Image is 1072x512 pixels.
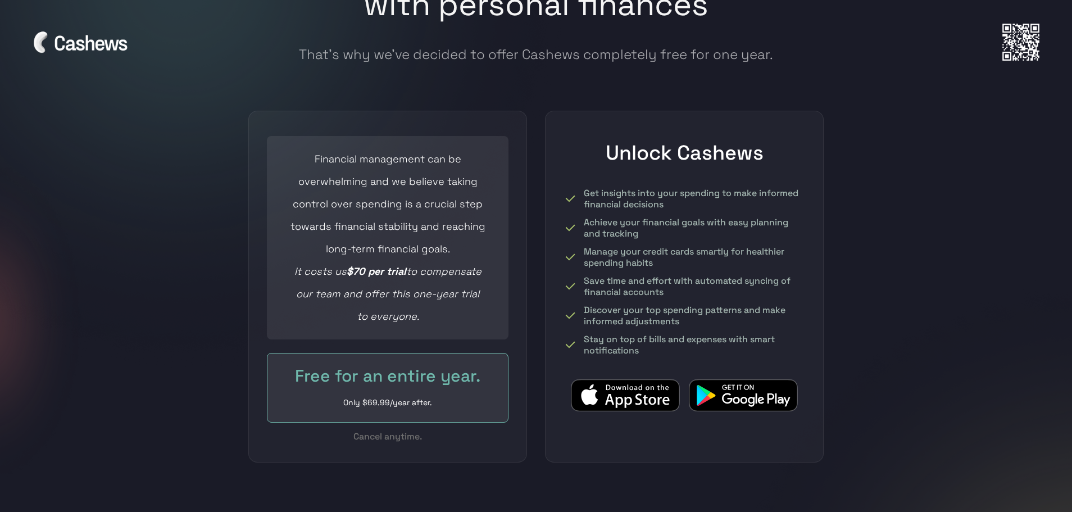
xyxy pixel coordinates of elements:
[290,365,485,387] div: Free for an entire year.
[584,246,805,269] div: Manage your credit cards smartly for healthier spending habits
[296,265,482,323] em: to compensate our team and offer this one-year trial to everyone.
[290,148,485,328] div: Financial management can be overwhelming and we believe taking control over spending is a crucial...
[584,188,805,210] div: Get insights into your spending to make informed financial decisions
[584,217,805,239] div: Achieve your financial goals with easy planning and tracking
[584,275,805,298] div: Save time and effort with automated syncing of financial accounts
[347,265,406,278] em: $70 per trial
[267,429,508,444] div: Cancel anytime.
[290,394,485,411] div: Only $69.99/year after.
[564,141,805,165] h1: Unlock Cashews
[294,265,347,278] em: It costs us
[584,334,805,356] div: Stay on top of bills and expenses with smart notifications
[584,305,805,327] div: Discover your top spending patterns and make informed adjustments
